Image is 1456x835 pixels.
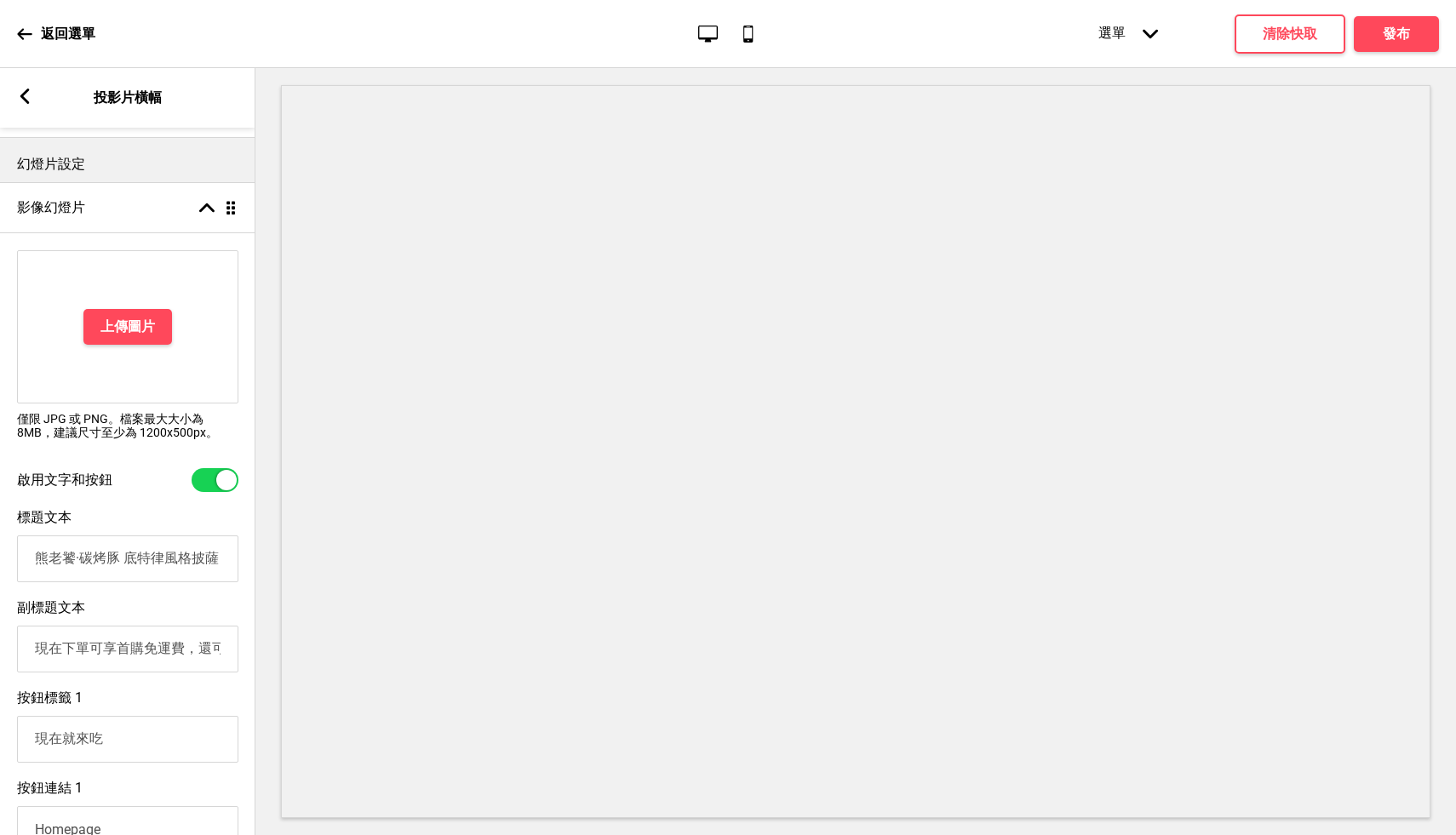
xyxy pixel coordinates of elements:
font: 清除快取 [1263,26,1317,42]
button: 發布 [1354,16,1439,52]
font: 按鈕連結 1 [17,780,83,796]
font: 按鈕標籤 1 [17,689,83,706]
font: 投影片橫幅 [94,89,162,106]
button: 清除快取 [1235,14,1345,54]
font: 標題文本 [17,509,72,525]
font: 僅限 JPG 或 PNG。檔案最大大小為 8MB，建議尺寸至少為 1200x500px。 [17,412,218,439]
font: 影像幻燈片 [17,199,85,215]
font: 副標題文本 [17,599,85,615]
button: 上傳圖片 [83,309,172,345]
font: 發布 [1383,26,1410,42]
font: 幻燈片設定 [17,156,85,172]
font: 啟用文字和按鈕 [17,472,112,488]
font: 上傳圖片 [100,318,155,335]
font: 選單 [1098,25,1126,41]
a: 返回選單 [17,11,95,57]
font: 返回選單 [41,26,95,42]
